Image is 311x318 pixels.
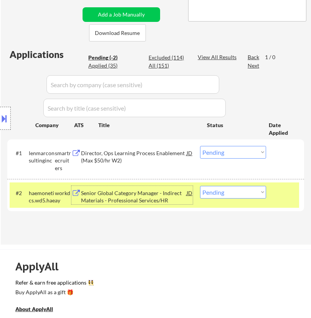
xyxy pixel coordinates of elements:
button: Download Resume [89,24,146,41]
a: Buy ApplyAll as a gift 🎁 [15,288,92,298]
div: Date Applied [269,121,295,136]
div: All (151) [149,62,187,70]
div: Title [98,121,200,129]
button: Add a Job Manually [83,7,160,22]
u: About ApplyAll [15,306,53,312]
div: Excluded (114) [149,54,187,61]
div: Buy ApplyAll as a gift 🎁 [15,290,92,295]
div: Next [248,62,260,70]
div: Status [207,118,258,132]
div: #2 [16,189,23,197]
a: About ApplyAll [15,305,64,315]
div: Senior Global Category Manager - Indirect Materials - Professional Services/HR [81,189,187,204]
div: ApplyAll [15,260,67,273]
div: View All Results [198,53,239,61]
div: JD [186,146,193,160]
div: JD [186,186,193,200]
div: 1 / 0 [265,53,283,61]
div: workday [55,189,71,204]
div: haemonetics.wd5.hae [29,189,55,204]
div: Back [248,53,260,61]
a: Refer & earn free applications 👯‍♀️ [15,280,292,288]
